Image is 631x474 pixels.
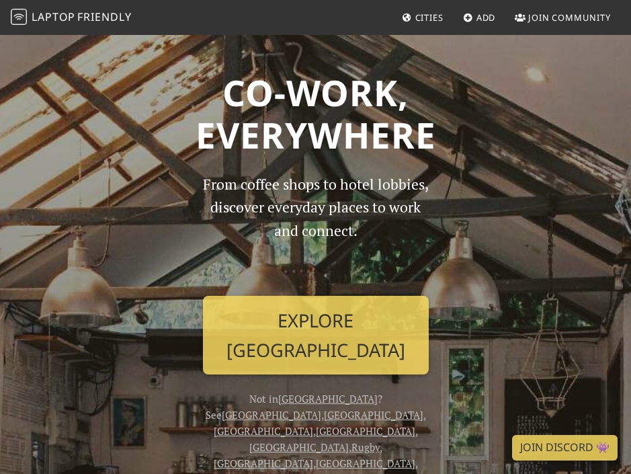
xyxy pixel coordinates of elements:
[214,457,313,470] a: [GEOGRAPHIC_DATA]
[203,173,429,286] p: From coffee shops to hotel lobbies, discover everyday places to work and connect.
[351,440,380,454] a: Rugby
[528,11,611,24] span: Join Community
[476,11,496,24] span: Add
[32,9,75,24] span: Laptop
[324,408,423,422] a: [GEOGRAPHIC_DATA]
[214,424,313,438] a: [GEOGRAPHIC_DATA]
[509,5,616,30] a: Join Community
[278,392,378,405] a: [GEOGRAPHIC_DATA]
[77,9,131,24] span: Friendly
[222,408,321,422] a: [GEOGRAPHIC_DATA]
[249,440,349,454] a: [GEOGRAPHIC_DATA]
[415,11,444,24] span: Cities
[316,457,415,470] a: [GEOGRAPHIC_DATA]
[458,5,501,30] a: Add
[512,435,618,461] a: Join Discord 👾
[11,6,132,30] a: LaptopFriendly LaptopFriendly
[316,424,415,438] a: [GEOGRAPHIC_DATA]
[203,296,429,374] a: Explore [GEOGRAPHIC_DATA]
[11,9,27,25] img: LaptopFriendly
[396,5,449,30] a: Cities
[82,71,550,157] h1: Co-work, Everywhere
